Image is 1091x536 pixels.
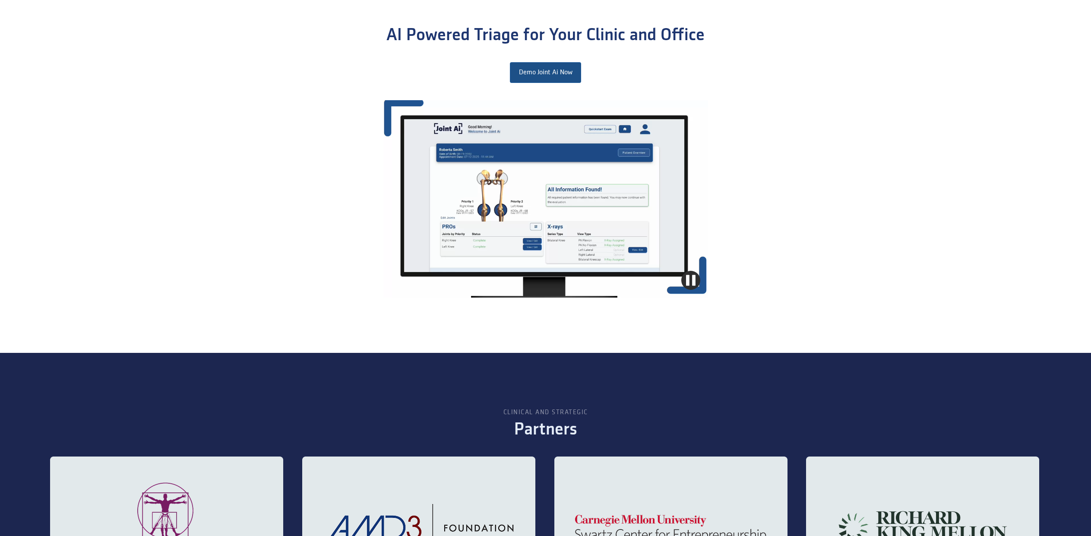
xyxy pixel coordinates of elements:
img: Pause video [681,271,700,290]
a: Demo Joint Ai Now [510,62,581,83]
div: AI Powered Triage for Your Clinic and Office [386,26,705,45]
div: Partners [142,420,949,439]
div: Clinical and strategic [503,408,588,417]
